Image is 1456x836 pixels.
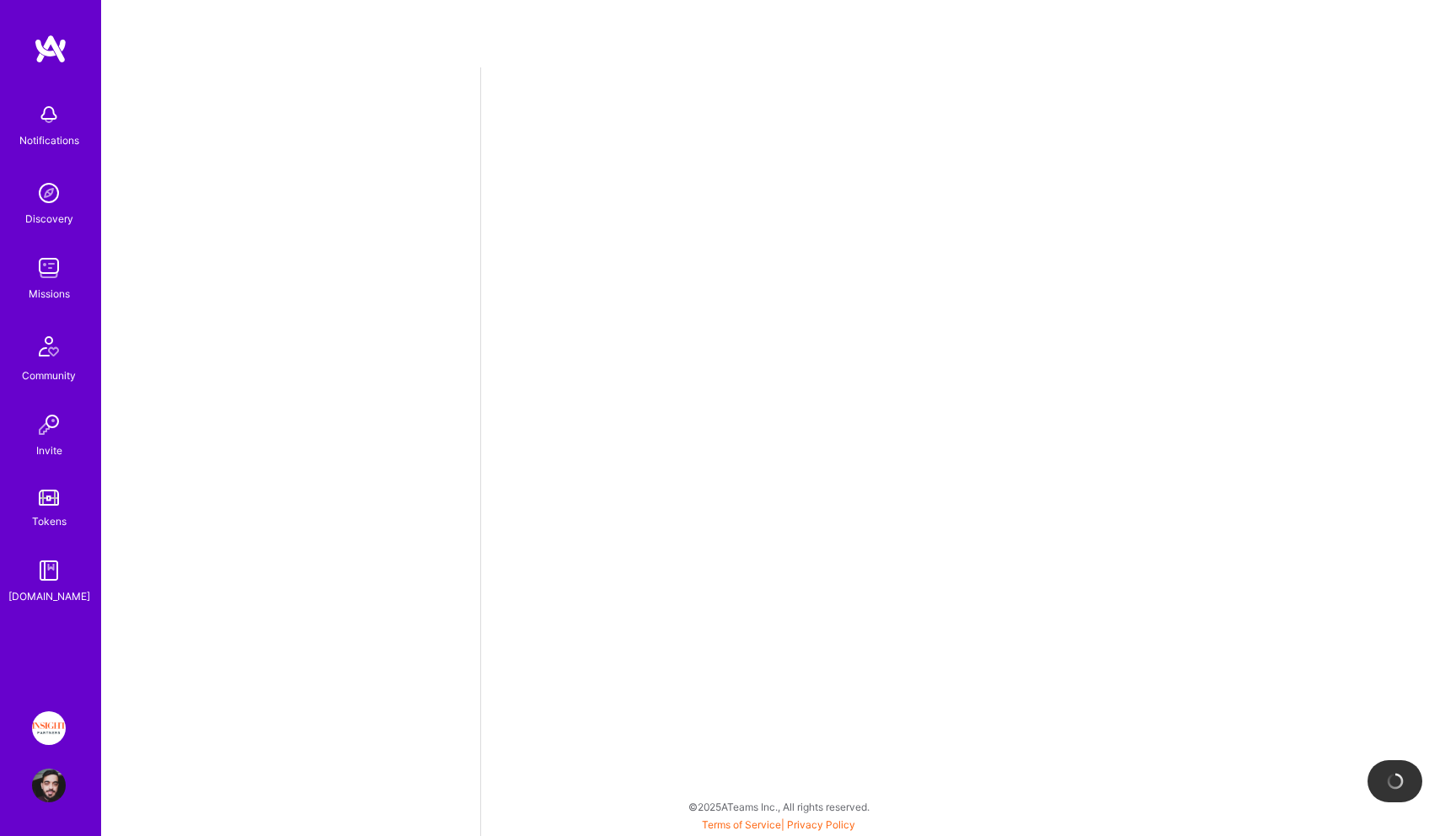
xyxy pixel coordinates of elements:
[1386,772,1405,790] img: loading
[702,818,781,831] a: Terms of Service
[29,326,69,367] img: Community
[22,367,76,384] div: Community
[787,818,855,831] a: Privacy Policy
[28,711,70,745] a: Insight Partners: Data & AI - Sourcing
[28,769,70,802] a: User Avatar
[39,490,59,506] img: tokens
[32,408,66,442] img: Invite
[32,98,66,131] img: bell
[32,251,66,285] img: teamwork
[32,711,66,745] img: Insight Partners: Data & AI - Sourcing
[29,285,70,303] div: Missions
[32,176,66,210] img: discovery
[36,442,62,459] div: Invite
[34,34,67,64] img: logo
[19,131,79,149] div: Notifications
[25,210,73,228] div: Discovery
[32,554,66,587] img: guide book
[32,512,67,530] div: Tokens
[8,587,90,605] div: [DOMAIN_NAME]
[702,818,855,831] span: |
[101,785,1456,828] div: © 2025 ATeams Inc., All rights reserved.
[32,769,66,802] img: User Avatar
